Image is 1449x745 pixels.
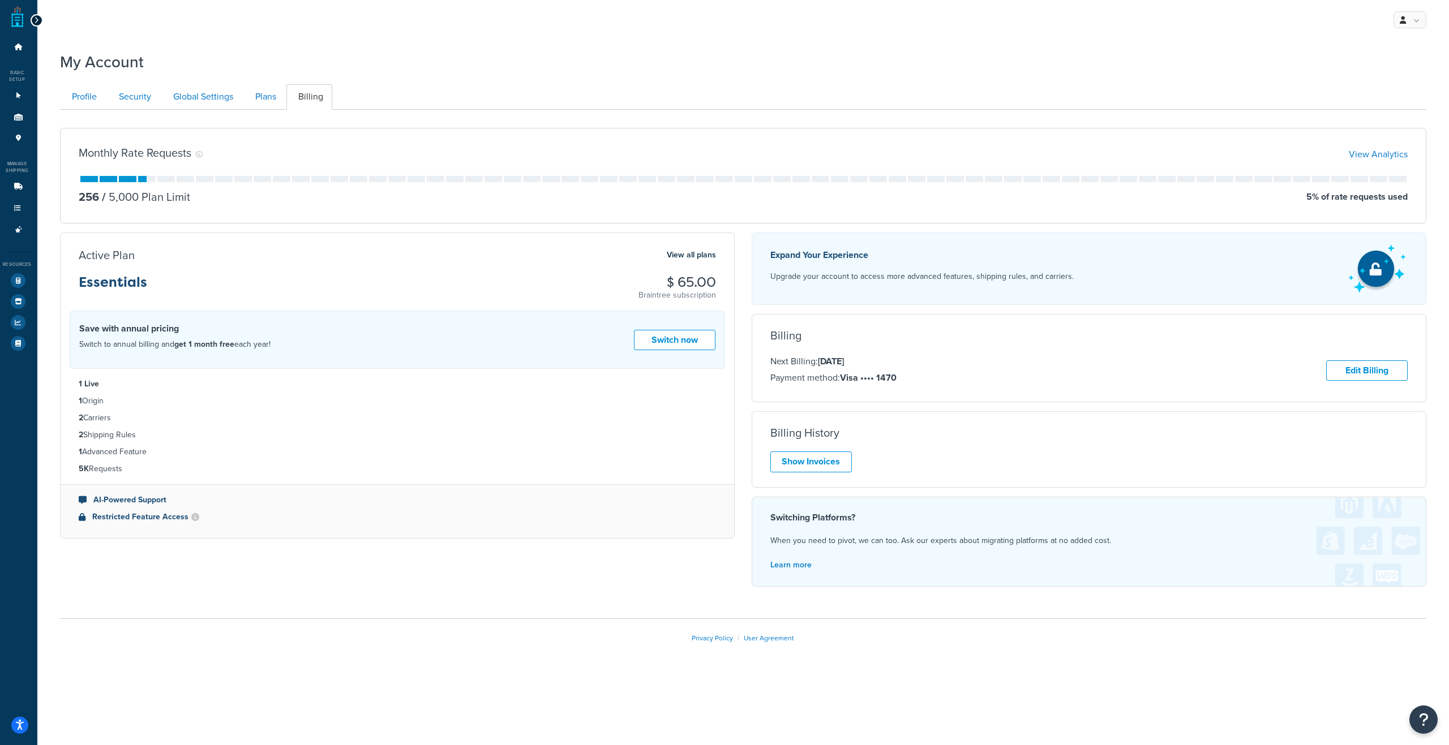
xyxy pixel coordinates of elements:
[6,37,32,58] li: Dashboard
[770,371,897,385] p: Payment method:
[79,463,716,475] li: Requests
[79,395,716,407] li: Origin
[79,429,716,441] li: Shipping Rules
[79,147,191,159] h3: Monthly Rate Requests
[738,633,739,643] span: |
[60,84,106,110] a: Profile
[161,84,242,110] a: Global Settings
[770,329,801,342] h3: Billing
[243,84,285,110] a: Plans
[840,371,897,384] strong: Visa •••• 1470
[692,633,733,643] a: Privacy Policy
[60,51,144,73] h1: My Account
[6,198,32,219] li: Shipping Rules
[1306,189,1408,205] p: 5 % of rate requests used
[79,446,716,458] li: Advanced Feature
[1326,360,1408,381] a: Edit Billing
[770,427,839,439] h3: Billing History
[11,6,24,28] a: ShipperHQ Home
[770,354,897,369] p: Next Billing:
[1349,148,1408,161] a: View Analytics
[79,463,89,475] strong: 5K
[286,84,332,110] a: Billing
[6,85,32,106] li: Websites
[79,395,82,407] strong: 1
[79,189,99,205] p: 256
[102,188,106,205] span: /
[770,559,812,571] a: Learn more
[79,412,83,424] strong: 2
[744,633,794,643] a: User Agreement
[6,219,32,240] li: Advanced Features
[638,275,716,290] h3: $ 65.00
[79,446,82,458] strong: 1
[6,291,32,312] li: Marketplace
[79,412,716,424] li: Carriers
[79,378,99,390] strong: 1 Live
[1409,705,1438,734] button: Open Resource Center
[634,330,715,351] a: Switch now
[79,249,135,261] h3: Active Plan
[770,247,1074,263] p: Expand Your Experience
[79,429,83,441] strong: 2
[770,511,1408,524] h4: Switching Platforms?
[107,84,160,110] a: Security
[818,355,844,368] strong: [DATE]
[770,451,852,472] a: Show Invoices
[79,494,716,506] li: AI-Powered Support
[638,290,716,301] p: Braintree subscription
[6,107,32,128] li: Origins
[79,275,147,299] h3: Essentials
[174,338,234,350] strong: get 1 month free
[667,248,716,262] a: View all plans
[6,333,32,354] li: Help Docs
[99,189,190,205] p: 5,000 Plan Limit
[6,270,32,291] li: Test Your Rates
[79,322,271,335] h4: Save with annual pricing
[79,337,271,352] p: Switch to annual billing and each year!
[6,128,32,149] li: Pickup Locations
[79,511,716,523] li: Restricted Feature Access
[6,312,32,333] li: Analytics
[752,232,1426,305] a: Expand Your Experience Upgrade your account to access more advanced features, shipping rules, and...
[770,533,1408,548] p: When you need to pivot, we can too. Ask our experts about migrating platforms at no added cost.
[6,176,32,197] li: Carriers
[770,269,1074,285] p: Upgrade your account to access more advanced features, shipping rules, and carriers.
